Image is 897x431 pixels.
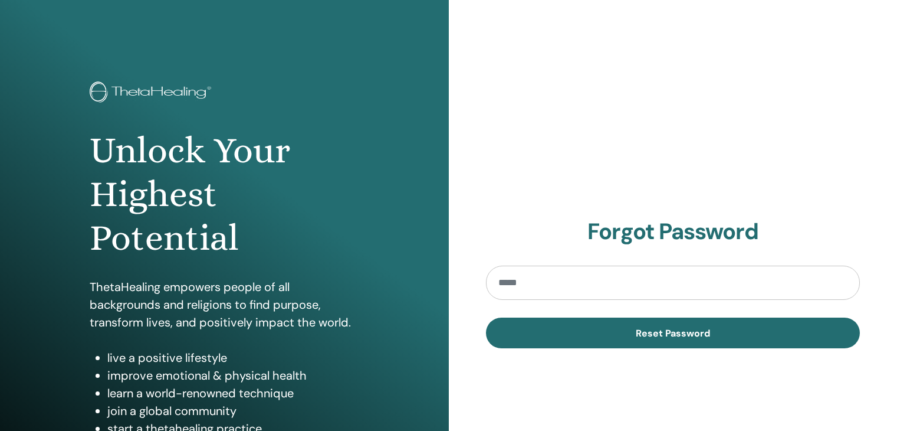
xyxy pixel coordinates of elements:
li: learn a world-renowned technique [107,384,359,402]
li: live a positive lifestyle [107,349,359,367]
h2: Forgot Password [486,218,860,246]
li: join a global community [107,402,359,420]
p: ThetaHealing empowers people of all backgrounds and religions to find purpose, transform lives, a... [90,278,359,331]
button: Reset Password [486,318,860,348]
span: Reset Password [636,327,710,339]
h1: Unlock Your Highest Potential [90,129,359,260]
li: improve emotional & physical health [107,367,359,384]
